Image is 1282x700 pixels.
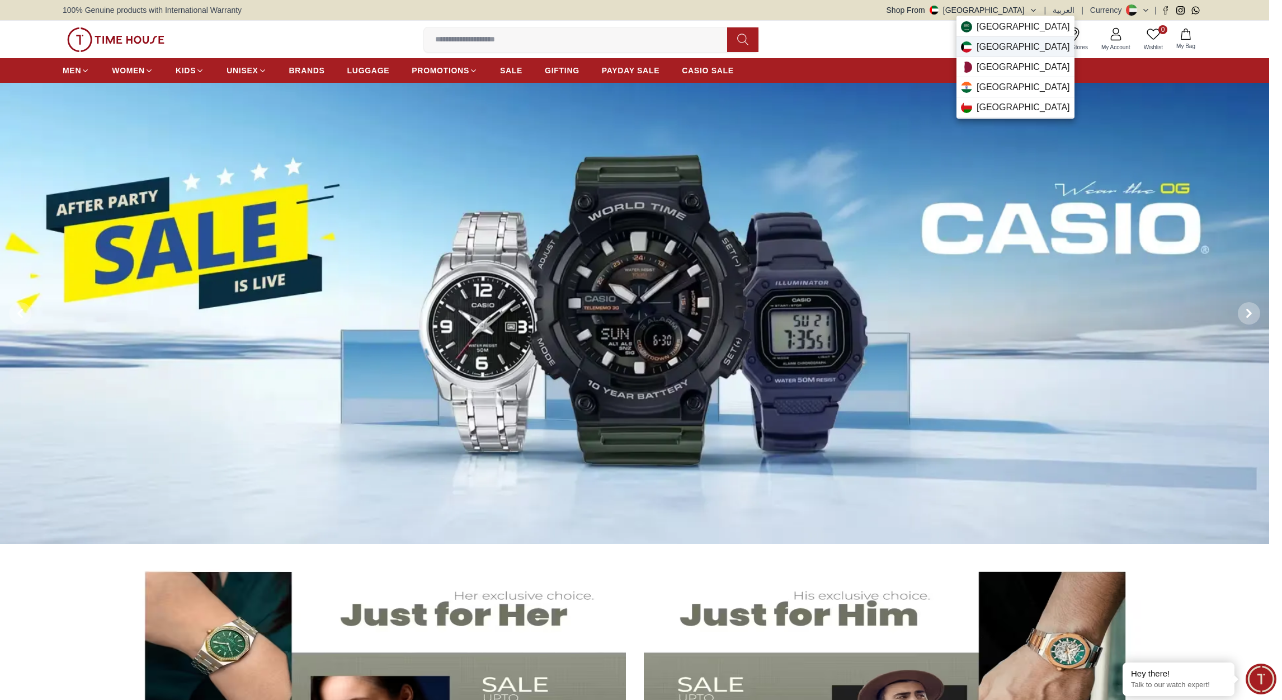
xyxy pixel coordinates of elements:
[961,62,972,73] img: Qatar
[961,41,972,53] img: Kuwait
[961,102,972,113] img: Oman
[977,60,1070,74] span: [GEOGRAPHIC_DATA]
[961,21,972,32] img: Saudi Arabia
[977,81,1070,94] span: [GEOGRAPHIC_DATA]
[977,101,1070,114] span: [GEOGRAPHIC_DATA]
[977,20,1070,34] span: [GEOGRAPHIC_DATA]
[1131,668,1226,679] div: Hey there!
[1131,680,1226,690] p: Talk to our watch expert!
[977,40,1070,54] span: [GEOGRAPHIC_DATA]
[961,82,972,93] img: India
[1246,664,1276,694] div: Chat Widget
